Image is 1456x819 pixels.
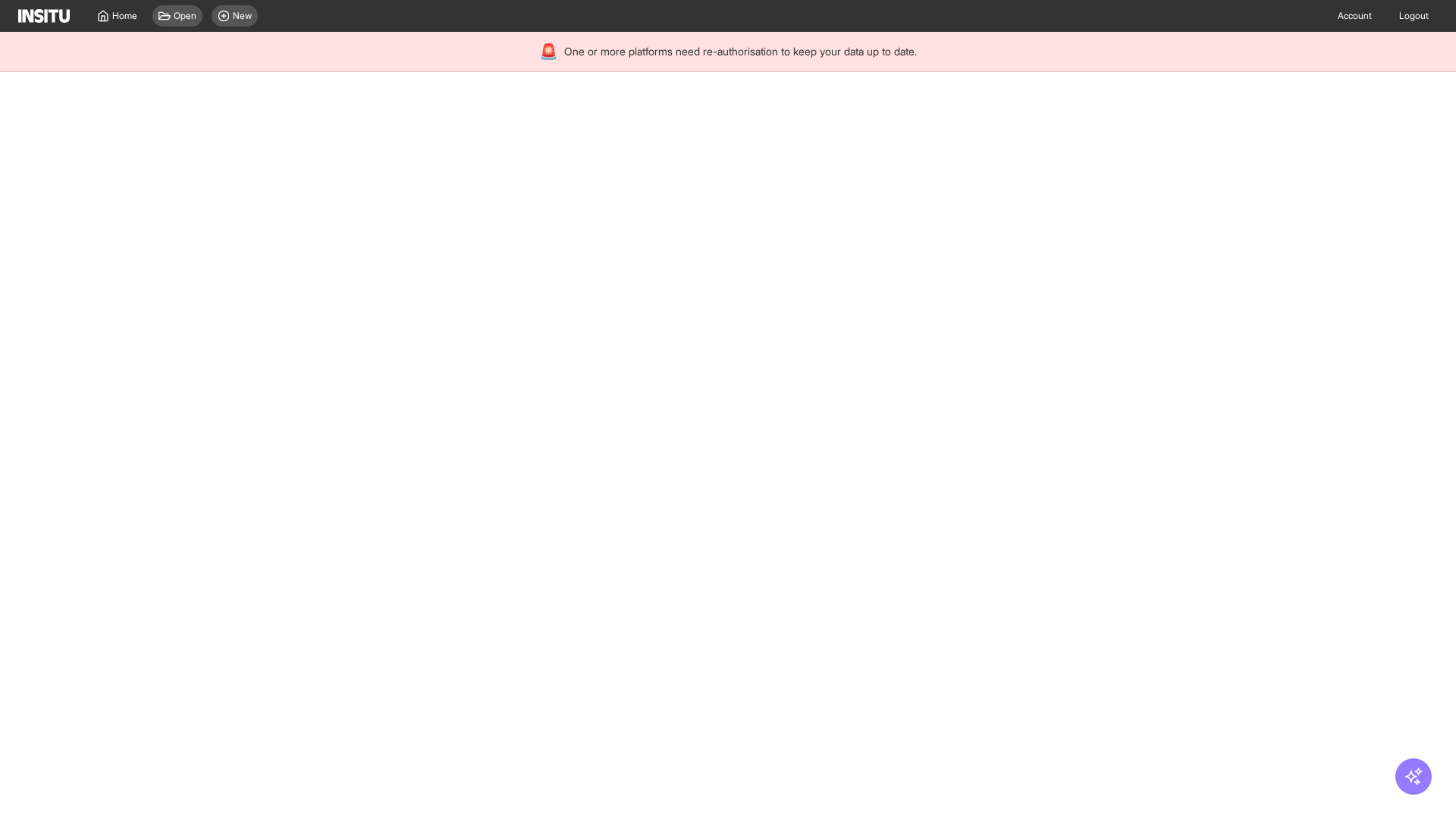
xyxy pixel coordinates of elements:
[564,44,917,59] span: One or more platforms need re-authorisation to keep your data up to date.
[112,10,137,22] span: Home
[18,9,70,23] img: Logo
[539,41,558,62] div: 🚨
[233,10,252,22] span: New
[174,10,196,22] span: Open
